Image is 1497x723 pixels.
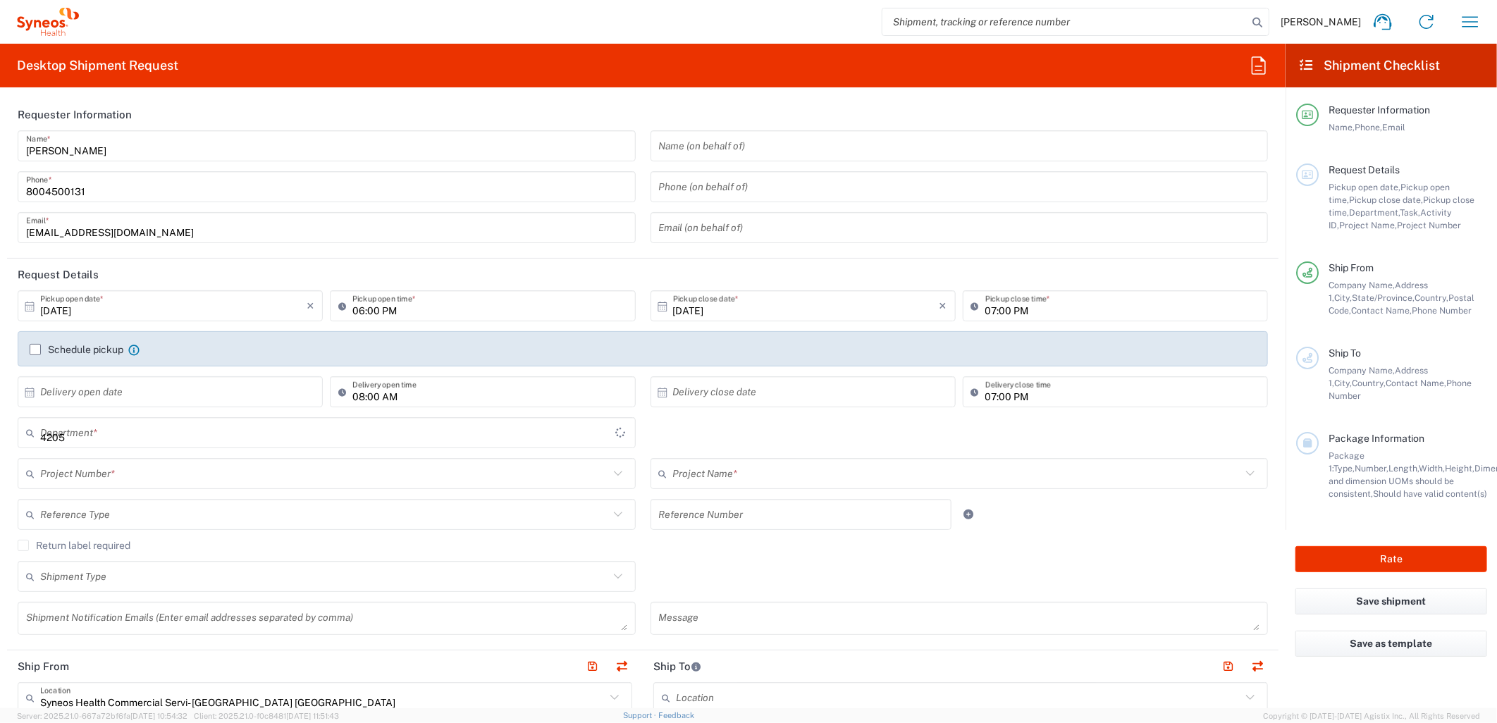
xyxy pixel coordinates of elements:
[959,505,979,524] a: Add Reference
[1329,104,1430,116] span: Requester Information
[307,295,314,317] i: ×
[940,295,947,317] i: ×
[1329,365,1395,376] span: Company Name,
[30,344,123,355] label: Schedule pickup
[1412,305,1472,316] span: Phone Number
[18,108,132,122] h2: Requester Information
[286,712,339,720] span: [DATE] 11:51:43
[130,712,187,720] span: [DATE] 10:54:32
[1351,305,1412,316] span: Contact Name,
[1349,194,1423,205] span: Pickup close date,
[1352,292,1415,303] span: State/Province,
[1295,546,1487,572] button: Rate
[1329,262,1374,273] span: Ship From
[1355,122,1382,132] span: Phone,
[17,712,187,720] span: Server: 2025.21.0-667a72bf6fa
[1333,463,1355,474] span: Type,
[17,57,178,74] h2: Desktop Shipment Request
[1382,122,1405,132] span: Email
[623,711,658,719] a: Support
[1386,378,1446,388] span: Contact Name,
[1329,433,1424,444] span: Package Information
[1295,631,1487,657] button: Save as template
[18,540,130,551] label: Return label required
[1334,378,1352,388] span: City,
[1329,280,1395,290] span: Company Name,
[653,660,702,674] h2: Ship To
[1397,220,1461,230] span: Project Number
[1263,710,1480,722] span: Copyright © [DATE]-[DATE] Agistix Inc., All Rights Reserved
[1281,16,1361,28] span: [PERSON_NAME]
[1400,207,1420,218] span: Task,
[1355,463,1388,474] span: Number,
[1445,463,1474,474] span: Height,
[1329,347,1361,359] span: Ship To
[882,8,1247,35] input: Shipment, tracking or reference number
[1334,292,1352,303] span: City,
[1298,57,1441,74] h2: Shipment Checklist
[1329,450,1364,474] span: Package 1:
[1339,220,1397,230] span: Project Name,
[194,712,339,720] span: Client: 2025.21.0-f0c8481
[1329,122,1355,132] span: Name,
[1329,164,1400,175] span: Request Details
[1373,488,1487,499] span: Should have valid content(s)
[1329,182,1400,192] span: Pickup open date,
[1419,463,1445,474] span: Width,
[658,711,694,719] a: Feedback
[1349,207,1400,218] span: Department,
[1352,378,1386,388] span: Country,
[1295,588,1487,614] button: Save shipment
[18,660,69,674] h2: Ship From
[1388,463,1419,474] span: Length,
[18,268,99,282] h2: Request Details
[1415,292,1448,303] span: Country,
